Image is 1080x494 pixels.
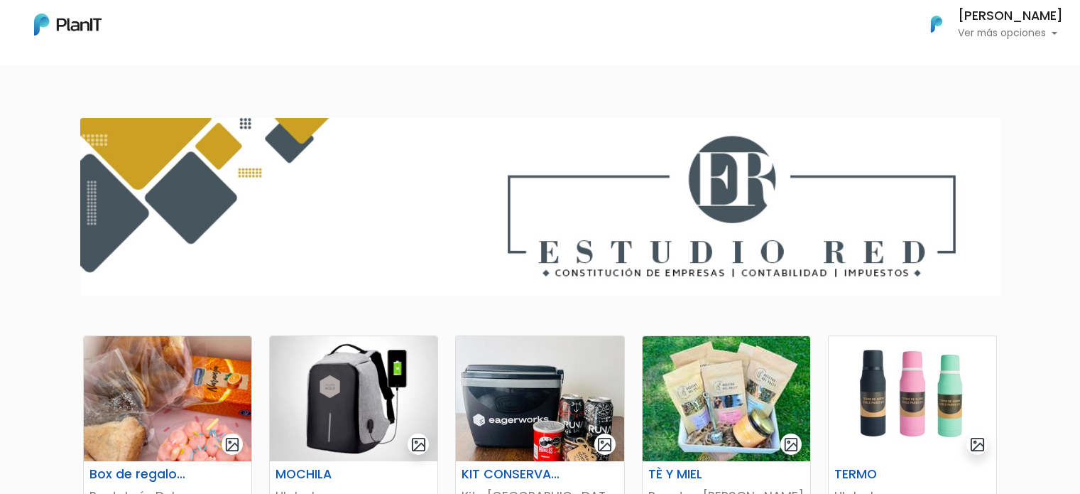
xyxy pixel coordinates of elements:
img: thumb_PHOTO-2024-04-09-14-21-58.jpg [643,336,810,461]
h6: TERMO [826,467,942,482]
img: gallery-light [410,436,427,453]
img: gallery-light [596,436,613,453]
h6: [PERSON_NAME] [958,10,1063,23]
img: thumb_WhatsApp_Image_2023-07-11_at_15.21-PhotoRoom.png [270,336,437,461]
p: Ver más opciones [958,28,1063,38]
h6: KIT CONSERVADORA [453,467,569,482]
img: PlanIt Logo [34,14,102,36]
img: gallery-light [969,436,986,453]
img: thumb_Lunchera_1__1___copia_-Photoroom__89_.jpg [829,336,996,461]
img: thumb_img-3709-jpg__1_.jpeg [84,336,251,461]
img: gallery-light [224,436,241,453]
img: thumb_PHOTO-2024-03-26-08-59-59_2.jpg [456,336,623,461]
img: PlanIt Logo [921,9,952,40]
h6: TÈ Y MIEL [640,467,756,482]
h6: MOCHILA [267,467,383,482]
button: PlanIt Logo [PERSON_NAME] Ver más opciones [912,6,1063,43]
h6: Box de regalo cumpleaños [81,467,197,482]
img: gallery-light [783,436,800,453]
